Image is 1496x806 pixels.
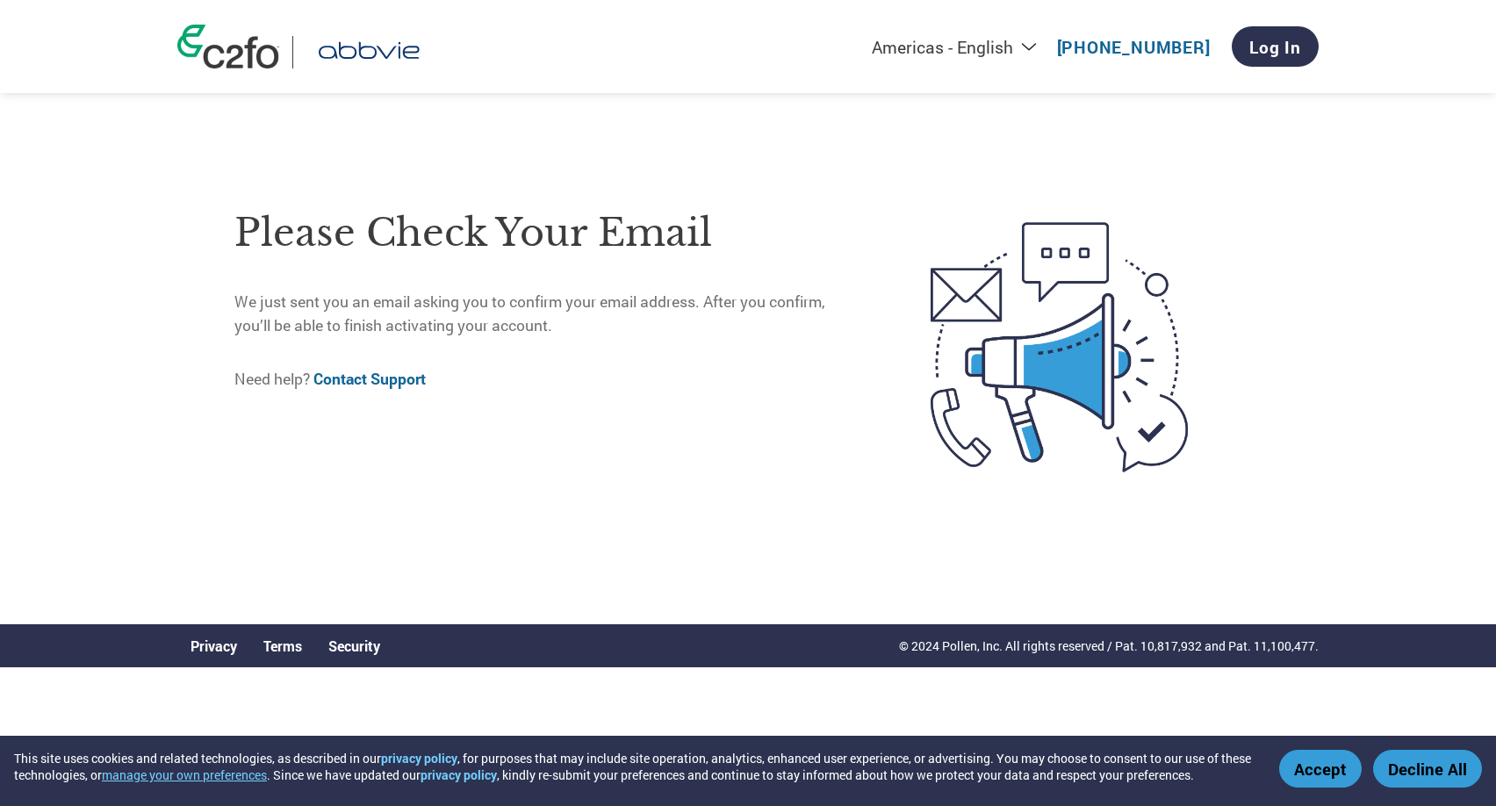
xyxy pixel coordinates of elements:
[14,750,1254,783] div: This site uses cookies and related technologies, as described in our , for purposes that may incl...
[857,191,1262,503] img: open-email
[234,291,857,337] p: We just sent you an email asking you to confirm your email address. After you confirm, you’ll be ...
[306,36,431,68] img: AbbVie
[1279,750,1362,788] button: Accept
[177,25,279,68] img: c2fo logo
[421,766,497,783] a: privacy policy
[1232,26,1319,67] a: Log In
[263,637,302,655] a: Terms
[328,637,380,655] a: Security
[234,205,857,262] h1: Please check your email
[1373,750,1482,788] button: Decline All
[1057,36,1211,58] a: [PHONE_NUMBER]
[234,368,857,391] p: Need help?
[899,637,1319,655] p: © 2024 Pollen, Inc. All rights reserved / Pat. 10,817,932 and Pat. 11,100,477.
[102,766,267,783] button: manage your own preferences
[381,750,457,766] a: privacy policy
[191,637,237,655] a: Privacy
[313,369,426,389] a: Contact Support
